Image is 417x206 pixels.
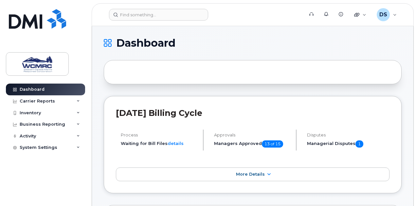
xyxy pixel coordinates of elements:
h5: Managerial Disputes [307,140,390,148]
span: Dashboard [116,38,175,48]
span: 13 of 15 [262,140,283,148]
a: details [168,141,184,146]
h4: Approvals [214,133,291,137]
h5: Managers Approved [214,140,291,148]
h2: [DATE] Billing Cycle [116,108,390,118]
h4: Process [121,133,197,137]
li: Waiting for Bill Files [121,140,197,147]
h4: Disputes [307,133,390,137]
span: 1 [355,140,363,148]
span: More Details [236,172,265,177]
